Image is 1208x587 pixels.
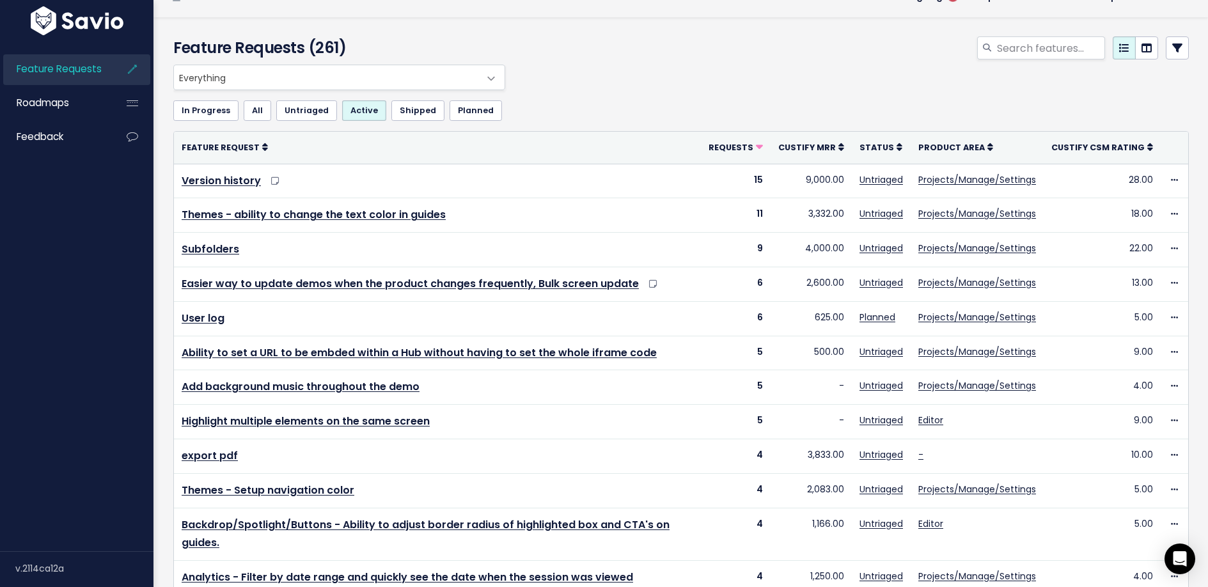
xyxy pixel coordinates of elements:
[701,439,771,473] td: 4
[918,414,943,427] a: Editor
[701,301,771,336] td: 6
[859,379,903,392] a: Untriaged
[17,62,102,75] span: Feature Requests
[182,570,633,584] a: Analytics - Filter by date range and quickly see the date when the session was viewed
[859,517,903,530] a: Untriaged
[918,483,1036,496] a: Projects/Manage/Settings
[27,6,127,35] img: logo-white.9d6f32f41409.svg
[1051,142,1145,153] span: Custify csm rating
[1044,267,1161,301] td: 13.00
[859,345,903,358] a: Untriaged
[391,100,444,121] a: Shipped
[859,242,903,254] a: Untriaged
[182,311,224,325] a: User log
[182,141,268,153] a: Feature Request
[709,141,763,153] a: Requests
[859,448,903,461] a: Untriaged
[3,88,106,118] a: Roadmaps
[1044,508,1161,561] td: 5.00
[1051,141,1153,153] a: Custify csm rating
[1044,439,1161,473] td: 10.00
[918,517,943,530] a: Editor
[996,36,1105,59] input: Search features...
[182,142,260,153] span: Feature Request
[771,267,852,301] td: 2,600.00
[173,100,1189,121] ul: Filter feature requests
[771,233,852,267] td: 4,000.00
[342,100,386,121] a: Active
[778,142,836,153] span: Custify mrr
[771,301,852,336] td: 625.00
[859,173,903,186] a: Untriaged
[771,473,852,508] td: 2,083.00
[15,552,153,585] div: v.2114ca12a
[244,100,271,121] a: All
[182,173,261,188] a: Version history
[174,65,479,90] span: Everything
[778,141,844,153] a: Custify mrr
[450,100,502,121] a: Planned
[173,65,505,90] span: Everything
[1044,405,1161,439] td: 9.00
[182,207,446,222] a: Themes - ability to change the text color in guides
[1044,233,1161,267] td: 22.00
[182,483,354,497] a: Themes - Setup navigation color
[918,345,1036,358] a: Projects/Manage/Settings
[701,164,771,198] td: 15
[859,311,895,324] a: Planned
[771,336,852,370] td: 500.00
[182,379,420,394] a: Add background music throughout the demo
[1044,198,1161,233] td: 18.00
[771,439,852,473] td: 3,833.00
[859,414,903,427] a: Untriaged
[859,141,902,153] a: Status
[701,370,771,405] td: 5
[859,276,903,289] a: Untriaged
[182,276,639,291] a: Easier way to update demos when the product changes frequently, Bulk screen update
[918,207,1036,220] a: Projects/Manage/Settings
[771,405,852,439] td: -
[1165,544,1195,574] div: Open Intercom Messenger
[918,142,985,153] span: Product Area
[701,336,771,370] td: 5
[701,198,771,233] td: 11
[173,36,499,59] h4: Feature Requests (261)
[1044,336,1161,370] td: 9.00
[701,405,771,439] td: 5
[918,570,1036,583] a: Projects/Manage/Settings
[1044,164,1161,198] td: 28.00
[17,96,69,109] span: Roadmaps
[701,508,771,561] td: 4
[1044,301,1161,336] td: 5.00
[918,173,1036,186] a: Projects/Manage/Settings
[1044,473,1161,508] td: 5.00
[276,100,337,121] a: Untriaged
[701,473,771,508] td: 4
[182,448,238,463] a: export pdf
[17,130,63,143] span: Feedback
[859,207,903,220] a: Untriaged
[709,142,753,153] span: Requests
[771,164,852,198] td: 9,000.00
[173,100,239,121] a: In Progress
[182,414,430,428] a: Highlight multiple elements on the same screen
[918,242,1036,254] a: Projects/Manage/Settings
[859,142,894,153] span: Status
[771,198,852,233] td: 3,332.00
[918,379,1036,392] a: Projects/Manage/Settings
[771,370,852,405] td: -
[771,508,852,561] td: 1,166.00
[182,242,239,256] a: Subfolders
[3,54,106,84] a: Feature Requests
[918,311,1036,324] a: Projects/Manage/Settings
[182,517,670,551] a: Backdrop/Spotlight/Buttons - Ability to adjust border radius of highlighted box and CTA's on guides.
[918,276,1036,289] a: Projects/Manage/Settings
[1044,370,1161,405] td: 4.00
[859,483,903,496] a: Untriaged
[701,233,771,267] td: 9
[918,448,923,461] a: -
[3,122,106,152] a: Feedback
[701,267,771,301] td: 6
[918,141,993,153] a: Product Area
[182,345,657,360] a: Ability to set a URL to be embded within a Hub without having to set the whole iframe code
